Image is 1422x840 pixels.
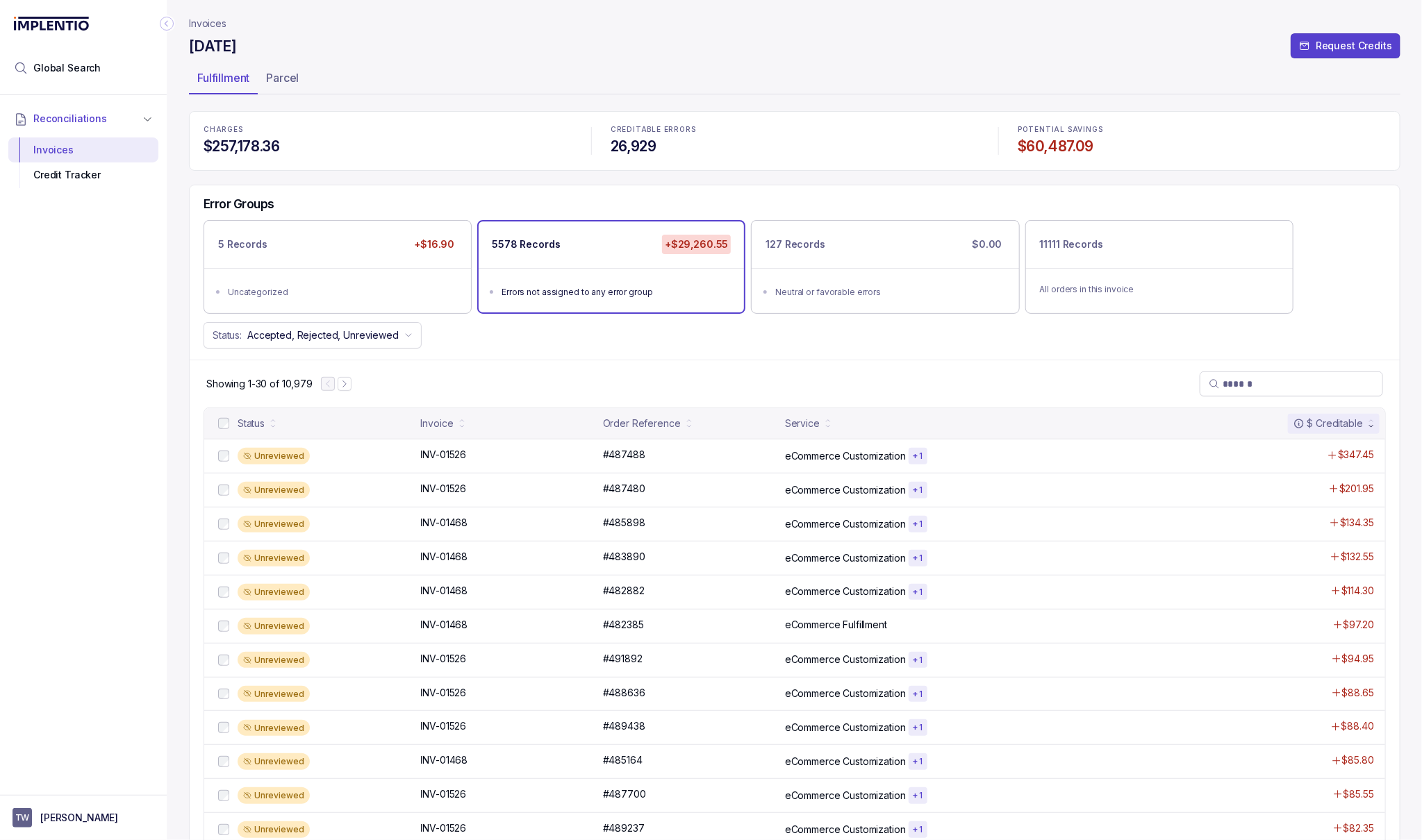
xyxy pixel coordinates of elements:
[238,753,310,770] div: Unreviewed
[603,584,645,598] p: #482882
[1316,39,1392,53] p: Request Credits
[189,67,258,94] li: Tab Fulfillment
[603,787,646,801] p: #487700
[421,753,468,767] p: INV-01468
[218,237,267,251] p: 5 Records
[1291,33,1400,58] button: Request Credits
[238,720,310,737] div: Unreviewed
[19,137,147,162] div: Invoices
[238,686,310,703] div: Unreviewed
[33,61,101,75] span: Global Search
[218,451,229,462] input: checkbox-checkbox
[238,516,310,532] div: Unreviewed
[421,516,468,530] p: INV-01468
[228,285,456,299] div: Uncategorized
[969,235,1005,254] p: $0.00
[913,824,923,835] p: + 1
[1342,753,1374,767] p: $85.80
[603,550,645,564] p: #483890
[218,485,229,496] input: checkbox-checkbox
[218,756,229,767] input: checkbox-checkbox
[1293,417,1363,430] div: $ Creditable
[158,15,175,32] div: Collapse Icon
[1338,448,1374,462] p: $347.45
[266,69,299,86] p: Parcel
[603,719,645,733] p: #489438
[204,126,572,134] p: CHARGES
[913,451,923,462] p: + 1
[421,652,467,666] p: INV-01526
[662,235,731,254] p: +$29,260.55
[785,483,906,497] p: eCommerce Customization
[1341,719,1374,733] p: $88.40
[204,196,274,212] h5: Error Groups
[785,517,906,531] p: eCommerce Customization
[785,417,820,430] div: Service
[421,719,467,733] p: INV-01526
[258,67,307,94] li: Tab Parcel
[785,585,906,598] p: eCommerce Customization
[1340,516,1374,530] p: $134.35
[913,756,923,767] p: + 1
[913,485,923,496] p: + 1
[492,237,560,251] p: 5578 Records
[603,618,644,632] p: #482385
[421,417,454,430] div: Invoice
[785,449,906,463] p: eCommerce Customization
[603,686,645,700] p: #488636
[611,126,979,134] p: CREDITABLE ERRORS
[611,137,979,156] h4: 26,929
[33,112,107,126] span: Reconciliations
[238,584,310,600] div: Unreviewed
[1040,283,1279,296] p: All orders in this invoice
[1018,137,1386,156] h4: $60,487.09
[421,618,468,632] p: INV-01468
[603,821,645,835] p: #489237
[1018,126,1386,134] p: POTENTIAL SAVINGS
[218,553,229,564] input: checkbox-checkbox
[1341,584,1374,598] p: $114.30
[421,448,467,462] p: INV-01526
[218,519,229,530] input: checkbox-checkbox
[189,17,226,31] nav: breadcrumb
[1040,237,1103,251] p: 11111 Records
[238,448,310,464] div: Unreviewed
[218,655,229,666] input: checkbox-checkbox
[1342,686,1374,700] p: $88.65
[213,328,242,342] p: Status:
[19,162,147,187] div: Credit Tracker
[1339,482,1374,496] p: $201.95
[238,417,265,430] div: Status
[603,417,681,430] div: Order Reference
[766,237,825,251] p: 127 Records
[1341,550,1374,564] p: $132.55
[189,37,236,56] h4: [DATE]
[785,551,906,565] p: eCommerce Customization
[218,418,229,429] input: checkbox-checkbox
[785,618,887,632] p: eCommerce Fulfillment
[603,482,645,496] p: #487480
[197,69,249,86] p: Fulfillment
[913,689,923,700] p: + 1
[238,821,310,838] div: Unreviewed
[247,328,399,342] p: Accepted, Rejected, Unreviewed
[913,790,923,801] p: + 1
[775,285,1003,299] div: Neutral or favorable errors
[913,553,923,564] p: + 1
[238,787,310,804] div: Unreviewed
[218,689,229,700] input: checkbox-checkbox
[189,67,1400,94] ul: Tab Group
[218,790,229,801] input: checkbox-checkbox
[206,377,313,391] p: Showing 1-30 of 10,979
[40,811,118,825] p: [PERSON_NAME]
[785,755,906,768] p: eCommerce Customization
[218,621,229,632] input: checkbox-checkbox
[1342,652,1374,666] p: $94.95
[218,587,229,598] input: checkbox-checkbox
[421,550,468,564] p: INV-01468
[785,721,906,734] p: eCommerce Customization
[189,17,226,31] a: Invoices
[913,655,923,666] p: + 1
[603,652,643,666] p: #491892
